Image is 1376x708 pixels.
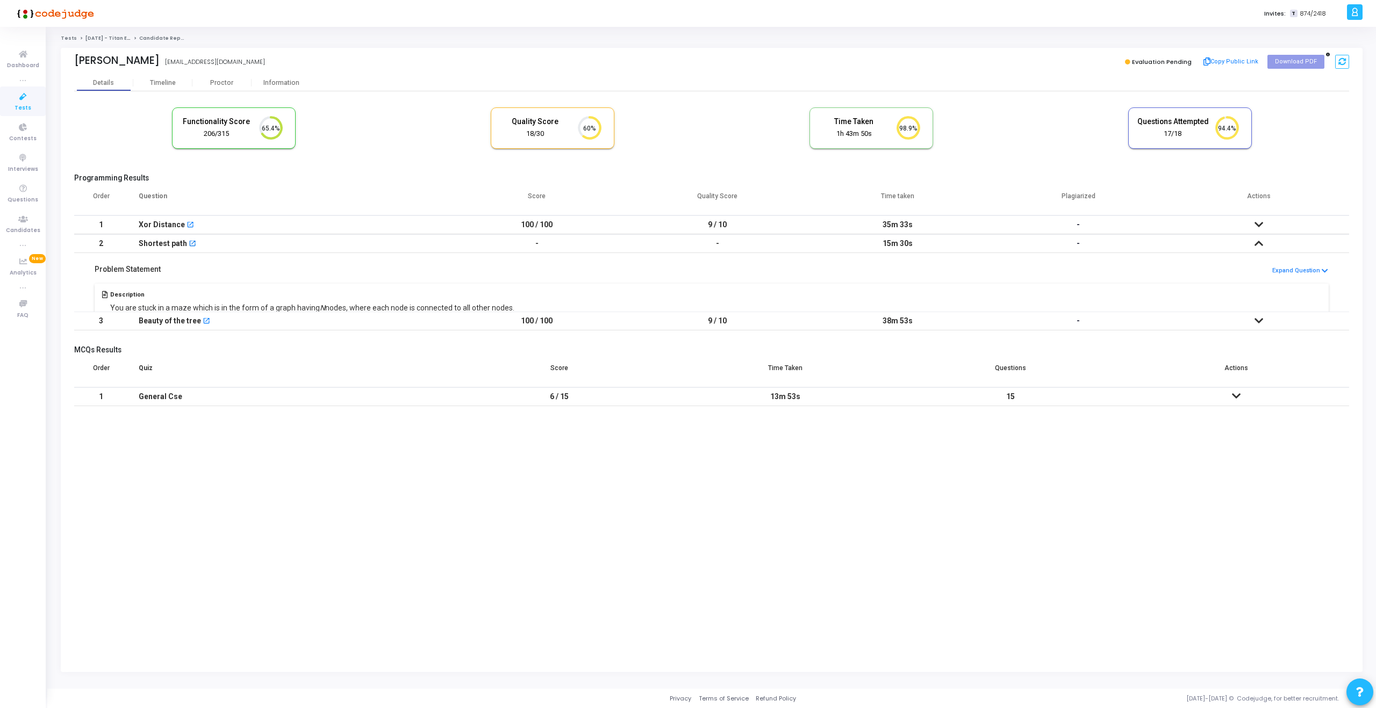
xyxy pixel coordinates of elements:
span: Contests [9,134,37,143]
td: 100 / 100 [447,312,627,330]
div: 18/30 [499,129,571,139]
div: Information [252,79,311,87]
div: Xor Distance [139,216,185,234]
a: Refund Policy [756,694,796,703]
mat-icon: open_in_new [203,318,210,326]
button: Copy Public Link [1200,54,1262,70]
th: Time Taken [672,357,898,387]
button: Download PDF [1267,55,1324,69]
h5: Problem Statement [95,265,161,274]
td: - [627,234,808,253]
th: Plagiarized [988,185,1169,215]
div: Timeline [150,79,176,87]
div: 1h 43m 50s [818,129,890,139]
em: N [320,304,325,312]
img: logo [13,3,94,24]
span: Candidates [6,226,40,235]
td: 35m 33s [808,215,988,234]
span: Interviews [8,165,38,174]
span: T [1290,10,1297,18]
div: [DATE]-[DATE] © Codejudge, for better recruitment. [796,694,1363,703]
div: 17/18 [1137,129,1209,139]
p: You are stuck in a maze which is in the form of a graph having nodes, where each node is connecte... [110,302,673,314]
div: Beauty of the tree [139,312,201,330]
td: 38m 53s [808,312,988,330]
td: 1 [74,387,128,406]
span: Candidate Report [139,35,189,41]
span: - [1077,220,1080,229]
a: Privacy [670,694,691,703]
mat-icon: open_in_new [189,241,196,248]
th: Question [128,185,447,215]
td: 15 [898,387,1124,406]
span: Dashboard [7,61,39,70]
h5: Description [110,291,673,298]
th: Quality Score [627,185,808,215]
th: Order [74,185,128,215]
span: FAQ [17,311,28,320]
span: New [29,254,46,263]
div: Proctor [192,79,252,87]
td: 100 / 100 [447,215,627,234]
td: 1 [74,215,128,234]
mat-icon: open_in_new [187,222,194,229]
a: Terms of Service [699,694,749,703]
h5: Questions Attempted [1137,117,1209,126]
td: 2 [74,234,128,253]
th: Score [447,185,627,215]
td: 3 [74,312,128,330]
td: 9 / 10 [627,215,808,234]
th: Quiz [128,357,447,387]
th: Actions [1169,185,1349,215]
td: 9 / 10 [627,312,808,330]
span: - [1077,316,1080,325]
td: 15m 30s [808,234,988,253]
span: - [1077,239,1080,248]
span: Analytics [10,269,37,278]
span: Evaluation Pending [1132,57,1192,66]
nav: breadcrumb [61,35,1363,42]
div: Shortest path [139,235,187,252]
div: [EMAIL_ADDRESS][DOMAIN_NAME] [165,57,265,67]
h5: Functionality Score [181,117,253,126]
h5: Time Taken [818,117,890,126]
div: 206/315 [181,129,253,139]
span: Questions [8,196,38,205]
div: 13m 53s [683,388,887,406]
span: 874/2418 [1300,9,1326,18]
th: Time taken [808,185,988,215]
label: Invites: [1264,9,1286,18]
button: Expand Question [1272,266,1329,276]
h5: Quality Score [499,117,571,126]
th: Score [447,357,672,387]
td: 6 / 15 [447,387,672,406]
a: Tests [61,35,77,41]
th: Questions [898,357,1124,387]
div: [PERSON_NAME] [74,54,160,67]
th: Order [74,357,128,387]
th: Actions [1123,357,1349,387]
a: [DATE] - Titan Engineering Intern 2026 [85,35,189,41]
h5: MCQs Results [74,345,1349,355]
td: - [447,234,627,253]
div: General Cse [139,388,436,406]
span: Tests [15,104,31,113]
div: Details [93,79,114,87]
h5: Programming Results [74,174,1349,183]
